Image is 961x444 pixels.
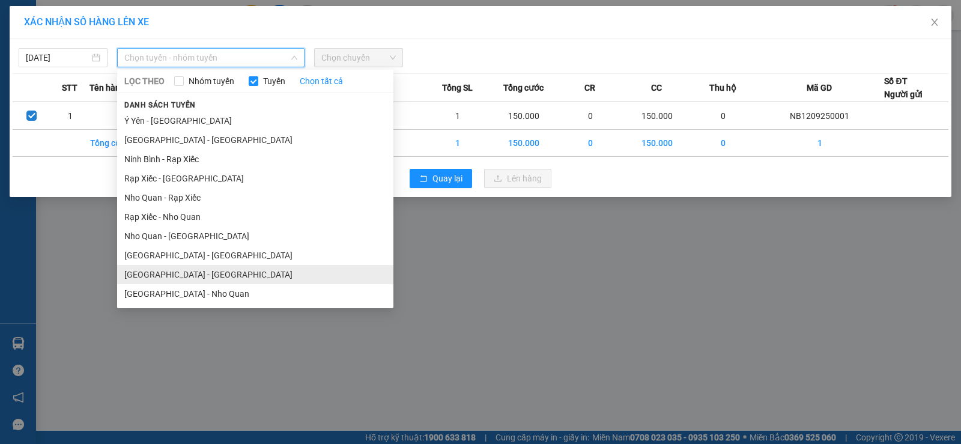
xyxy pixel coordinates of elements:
[691,130,755,157] td: 0
[755,102,884,130] td: NB1209250001
[184,75,239,88] span: Nhóm tuyến
[622,130,691,157] td: 150.000
[651,81,662,94] span: CC
[691,102,755,130] td: 0
[442,81,473,94] span: Tổng SL
[559,102,622,130] td: 0
[584,81,595,94] span: CR
[321,49,396,67] span: Chọn chuyến
[432,172,462,185] span: Quay lại
[300,75,343,88] a: Chọn tất cả
[362,102,425,130] td: ---
[124,75,165,88] span: LỌC THEO
[89,130,153,157] td: Tổng cộng
[419,174,428,184] span: rollback
[884,75,923,101] div: Số ĐT Người gửi
[490,130,559,157] td: 150.000
[807,81,832,94] span: Mã GD
[24,16,149,28] span: XÁC NHẬN SỐ HÀNG LÊN XE
[410,169,472,188] button: rollbackQuay lại
[117,207,393,227] li: Rạp Xiếc - Nho Quan
[117,188,393,207] li: Nho Quan - Rạp Xiếc
[930,17,939,27] span: close
[622,102,691,130] td: 150.000
[26,51,89,64] input: 12/09/2025
[117,130,393,150] li: [GEOGRAPHIC_DATA] - [GEOGRAPHIC_DATA]
[117,111,393,130] li: Ý Yên - [GEOGRAPHIC_DATA]
[117,100,203,111] span: Danh sách tuyến
[709,81,736,94] span: Thu hộ
[62,81,77,94] span: STT
[89,81,125,94] span: Tên hàng
[117,284,393,303] li: [GEOGRAPHIC_DATA] - Nho Quan
[503,81,544,94] span: Tổng cước
[559,130,622,157] td: 0
[755,130,884,157] td: 1
[117,227,393,246] li: Nho Quan - [GEOGRAPHIC_DATA]
[490,102,559,130] td: 150.000
[425,102,489,130] td: 1
[918,6,951,40] button: Close
[117,265,393,284] li: [GEOGRAPHIC_DATA] - [GEOGRAPHIC_DATA]
[117,150,393,169] li: Ninh Bình - Rạp Xiếc
[117,169,393,188] li: Rạp Xiếc - [GEOGRAPHIC_DATA]
[291,54,298,61] span: down
[51,102,89,130] td: 1
[484,169,551,188] button: uploadLên hàng
[124,49,297,67] span: Chọn tuyến - nhóm tuyến
[258,75,290,88] span: Tuyến
[117,246,393,265] li: [GEOGRAPHIC_DATA] - [GEOGRAPHIC_DATA]
[425,130,489,157] td: 1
